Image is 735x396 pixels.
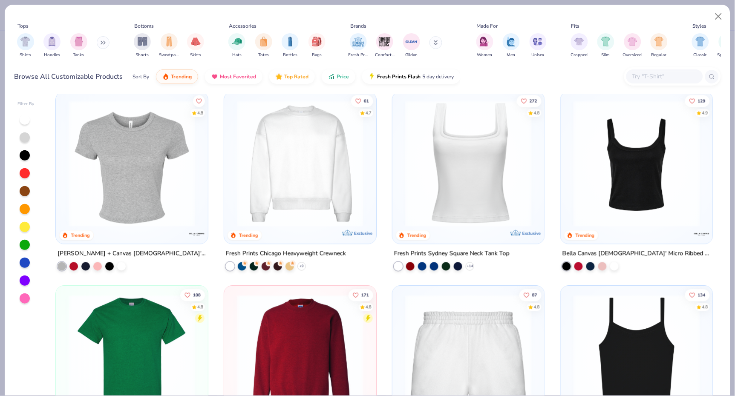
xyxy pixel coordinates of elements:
button: Price [322,69,355,84]
div: 4.8 [533,304,539,310]
div: filter for Skirts [187,33,204,58]
span: Men [507,52,516,58]
span: Classic [694,52,707,58]
img: Shirts Image [20,37,30,46]
img: most_fav.gif [211,73,218,80]
div: 4.8 [197,110,203,116]
img: 28425ec1-0436-412d-a053-7d6557a5cd09 [199,100,334,227]
button: filter button [255,33,272,58]
button: filter button [282,33,299,58]
button: filter button [43,33,61,58]
button: filter button [134,33,151,58]
span: Women [477,52,493,58]
img: Bella + Canvas logo [693,226,710,243]
span: 108 [193,293,200,297]
div: filter for Fresh Prints [349,33,368,58]
button: Like [351,95,373,107]
div: Accessories [229,22,257,30]
button: filter button [308,33,326,58]
div: filter for Shirts [17,33,34,58]
span: Gildan [405,52,418,58]
img: TopRated.gif [276,73,282,80]
div: Styles [693,22,707,30]
span: Sweatpants [159,52,179,58]
div: filter for Women [476,33,493,58]
span: + 14 [467,264,473,269]
span: Top Rated [284,73,308,80]
div: Fits [571,22,580,30]
div: 4.8 [533,110,539,116]
div: 4.8 [702,304,708,310]
button: Like [193,95,205,107]
img: Fresh Prints Image [352,35,365,48]
img: Unisex Image [533,37,543,46]
button: Like [685,95,709,107]
div: Sort By [133,73,149,80]
div: 4.8 [365,304,371,310]
div: Bottoms [135,22,154,30]
span: 61 [363,99,369,103]
img: 63ed7c8a-03b3-4701-9f69-be4b1adc9c5f [536,100,671,227]
button: filter button [651,33,668,58]
div: filter for Men [503,33,520,58]
span: Tanks [73,52,84,58]
img: Comfort Colors Image [378,35,391,48]
span: Fresh Prints [349,52,368,58]
span: Totes [258,52,269,58]
div: Brands [350,22,366,30]
img: Bella + Canvas logo [188,226,205,243]
span: Bags [312,52,322,58]
span: Fresh Prints Flash [377,73,421,80]
div: Bella Canvas [DEMOGRAPHIC_DATA]' Micro Ribbed Scoop Tank [562,249,711,259]
img: 9145e166-e82d-49ae-94f7-186c20e691c9 [367,100,502,227]
img: 8af284bf-0d00-45ea-9003-ce4b9a3194ad [569,100,704,227]
div: 4.9 [702,110,708,116]
span: Most Favorited [220,73,256,80]
span: Hoodies [44,52,60,58]
img: Skirts Image [191,37,201,46]
img: 1358499d-a160-429c-9f1e-ad7a3dc244c9 [233,100,368,227]
div: Browse All Customizable Products [14,72,123,82]
div: filter for Regular [651,33,668,58]
img: Sweatpants Image [164,37,174,46]
img: flash.gif [369,73,375,80]
input: Try "T-Shirt" [631,72,697,81]
div: filter for Gildan [403,33,420,58]
img: Women Image [480,37,490,46]
button: filter button [476,33,493,58]
img: Cropped Image [574,37,584,46]
img: Classic Image [696,37,706,46]
span: Price [337,73,349,80]
button: filter button [623,33,642,58]
div: Made For [477,22,498,30]
div: filter for Comfort Colors [375,33,395,58]
div: [PERSON_NAME] + Canvas [DEMOGRAPHIC_DATA]' Micro Ribbed Baby Tee [58,249,206,259]
button: Like [519,289,541,301]
div: filter for Hoodies [43,33,61,58]
div: Fresh Prints Chicago Heavyweight Crewneck [226,249,346,259]
span: Shorts [136,52,149,58]
span: Hats [232,52,242,58]
button: Fresh Prints Flash5 day delivery [362,69,461,84]
button: Like [516,95,541,107]
span: Bottles [283,52,297,58]
img: Hoodies Image [47,37,57,46]
button: filter button [692,33,709,58]
button: filter button [571,33,588,58]
img: Bags Image [312,37,321,46]
img: Men Image [507,37,516,46]
button: filter button [187,33,204,58]
div: filter for Bottles [282,33,299,58]
img: Totes Image [259,37,268,46]
span: Slim [602,52,610,58]
div: filter for Hats [228,33,245,58]
span: Cropped [571,52,588,58]
button: filter button [597,33,614,58]
span: + 9 [300,264,304,269]
button: filter button [375,33,395,58]
button: Trending [156,69,198,84]
span: Comfort Colors [375,52,395,58]
div: filter for Shorts [134,33,151,58]
span: 134 [698,293,705,297]
div: Filter By [17,101,35,107]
